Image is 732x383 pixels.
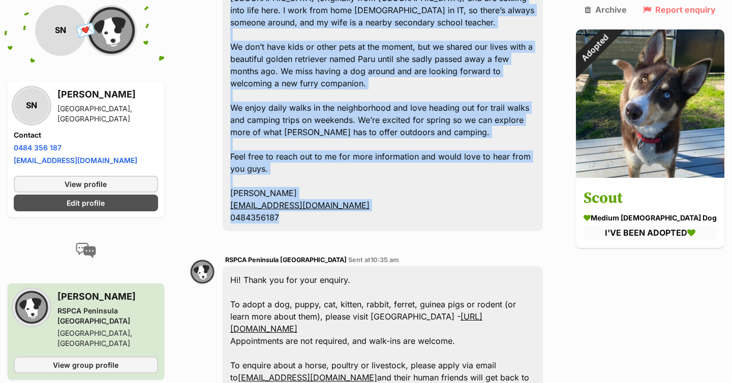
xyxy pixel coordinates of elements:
span: RSPCA Peninsula [GEOGRAPHIC_DATA] [225,256,347,264]
span: View profile [65,179,107,189]
h3: Scout [584,187,717,210]
div: Adopted [562,16,627,81]
div: I'VE BEEN ADOPTED [584,226,717,240]
img: Scout [576,29,724,178]
span: View group profile [53,360,118,370]
div: [GEOGRAPHIC_DATA], [GEOGRAPHIC_DATA] [57,104,158,124]
img: RSPCA Peninsula Victoria profile pic [14,290,49,325]
div: RSPCA Peninsula [GEOGRAPHIC_DATA] [57,306,158,326]
a: Scout medium [DEMOGRAPHIC_DATA] Dog I'VE BEEN ADOPTED [576,180,724,248]
div: SN [14,88,49,123]
a: [EMAIL_ADDRESS][DOMAIN_NAME] [14,156,137,165]
img: RSPCA Peninsula Victoria profile pic [86,5,137,56]
a: Report enquiry [643,5,716,14]
span: Sent at [348,256,399,264]
a: Edit profile [14,195,158,211]
h4: Contact [14,130,158,140]
div: medium [DEMOGRAPHIC_DATA] Dog [584,213,717,224]
span: Edit profile [67,198,105,208]
h3: [PERSON_NAME] [57,87,158,102]
a: Archive [585,5,627,14]
img: conversation-icon-4a6f8262b818ee0b60e3300018af0b2d0b884aa5de6e9bcb8d3d4eeb1a70a7c4.svg [76,243,96,258]
a: [EMAIL_ADDRESS][DOMAIN_NAME] [238,372,377,382]
span: 10:35 am [371,256,399,264]
div: SN [35,5,86,56]
a: View group profile [14,357,158,373]
a: [EMAIL_ADDRESS][DOMAIN_NAME] [230,200,370,210]
span: 💌 [75,20,98,42]
a: 0484 356 187 [14,143,62,152]
h3: [PERSON_NAME] [57,290,158,304]
a: View profile [14,176,158,193]
img: RSPCA Peninsula Victoria profile pic [190,259,215,284]
a: Adopted [576,170,724,180]
div: [GEOGRAPHIC_DATA], [GEOGRAPHIC_DATA] [57,328,158,348]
